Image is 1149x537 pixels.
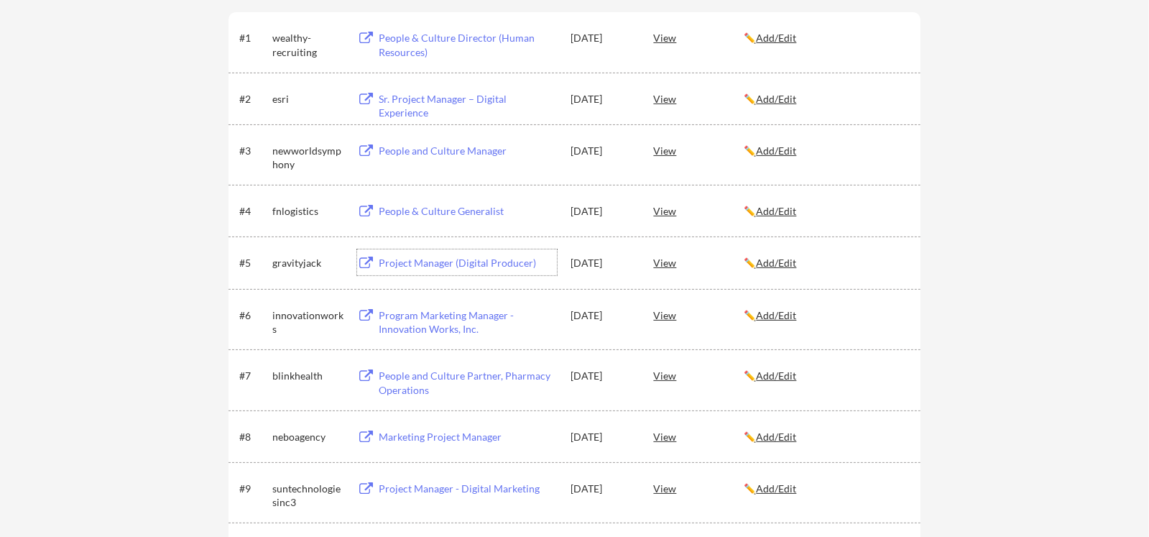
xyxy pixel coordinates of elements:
div: People & Culture Director (Human Resources) [379,31,557,59]
div: #4 [239,204,267,219]
div: ✏️ [744,256,908,270]
div: newworldsymphony [272,144,344,172]
div: ✏️ [744,31,908,45]
div: People & Culture Generalist [379,204,557,219]
div: suntechnologiesinc3 [272,482,344,510]
div: View [653,475,744,501]
u: Add/Edit [756,309,796,321]
u: Add/Edit [756,32,796,44]
div: Project Manager - Digital Marketing [379,482,557,496]
div: ✏️ [744,369,908,383]
div: ✏️ [744,430,908,444]
div: Project Manager (Digital Producer) [379,256,557,270]
u: Add/Edit [756,93,796,105]
div: fnlogistics [272,204,344,219]
div: [DATE] [571,31,634,45]
div: wealthy-recruiting [272,31,344,59]
div: #6 [239,308,267,323]
u: Add/Edit [756,370,796,382]
div: ✏️ [744,144,908,158]
div: [DATE] [571,369,634,383]
div: Sr. Project Manager – Digital Experience [379,92,557,120]
div: View [653,198,744,224]
div: View [653,86,744,111]
div: #5 [239,256,267,270]
div: [DATE] [571,144,634,158]
div: [DATE] [571,482,634,496]
div: blinkhealth [272,369,344,383]
div: ✏️ [744,308,908,323]
u: Add/Edit [756,257,796,269]
u: Add/Edit [756,144,796,157]
div: neboagency [272,430,344,444]
u: Add/Edit [756,482,796,495]
div: Marketing Project Manager [379,430,557,444]
div: View [653,249,744,275]
div: Program Marketing Manager - Innovation Works, Inc. [379,308,557,336]
div: esri [272,92,344,106]
div: People and Culture Manager [379,144,557,158]
div: innovationworks [272,308,344,336]
div: ✏️ [744,204,908,219]
div: #9 [239,482,267,496]
div: #8 [239,430,267,444]
div: View [653,423,744,449]
div: #7 [239,369,267,383]
u: Add/Edit [756,431,796,443]
div: ✏️ [744,92,908,106]
div: #2 [239,92,267,106]
div: #1 [239,31,267,45]
div: View [653,302,744,328]
div: ✏️ [744,482,908,496]
div: View [653,24,744,50]
div: People and Culture Partner, Pharmacy Operations [379,369,557,397]
div: [DATE] [571,256,634,270]
div: View [653,137,744,163]
u: Add/Edit [756,205,796,217]
div: #3 [239,144,267,158]
div: gravityjack [272,256,344,270]
div: [DATE] [571,92,634,106]
div: View [653,362,744,388]
div: [DATE] [571,204,634,219]
div: [DATE] [571,430,634,444]
div: [DATE] [571,308,634,323]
